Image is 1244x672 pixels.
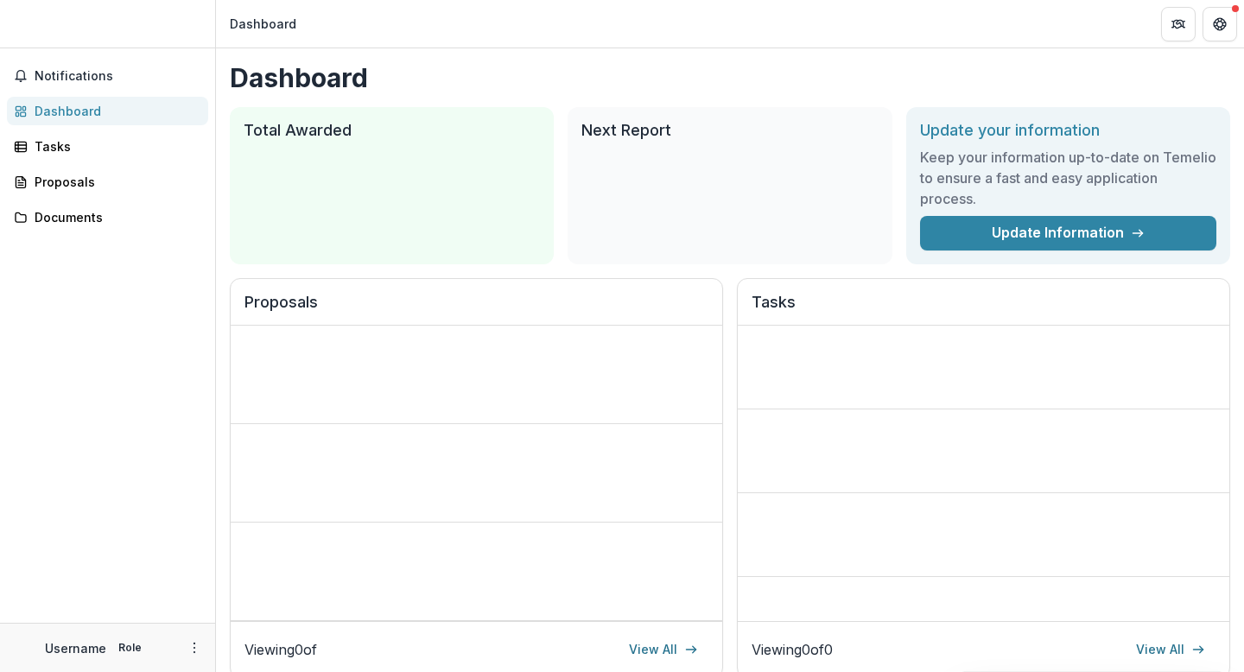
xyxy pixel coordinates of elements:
[35,102,194,120] div: Dashboard
[7,168,208,196] a: Proposals
[35,137,194,155] div: Tasks
[230,15,296,33] div: Dashboard
[619,636,708,663] a: View All
[7,97,208,125] a: Dashboard
[1126,636,1215,663] a: View All
[581,121,878,140] h2: Next Report
[35,173,194,191] div: Proposals
[1203,7,1237,41] button: Get Help
[244,121,540,140] h2: Total Awarded
[920,121,1216,140] h2: Update your information
[7,132,208,161] a: Tasks
[45,639,106,657] p: Username
[7,62,208,90] button: Notifications
[1161,7,1196,41] button: Partners
[35,208,194,226] div: Documents
[113,640,147,656] p: Role
[752,293,1215,326] h2: Tasks
[920,147,1216,209] h3: Keep your information up-to-date on Temelio to ensure a fast and easy application process.
[223,11,303,36] nav: breadcrumb
[35,69,201,84] span: Notifications
[752,639,833,660] p: Viewing 0 of 0
[244,293,708,326] h2: Proposals
[230,62,1230,93] h1: Dashboard
[244,639,317,660] p: Viewing 0 of
[920,216,1216,250] a: Update Information
[184,637,205,658] button: More
[7,203,208,231] a: Documents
